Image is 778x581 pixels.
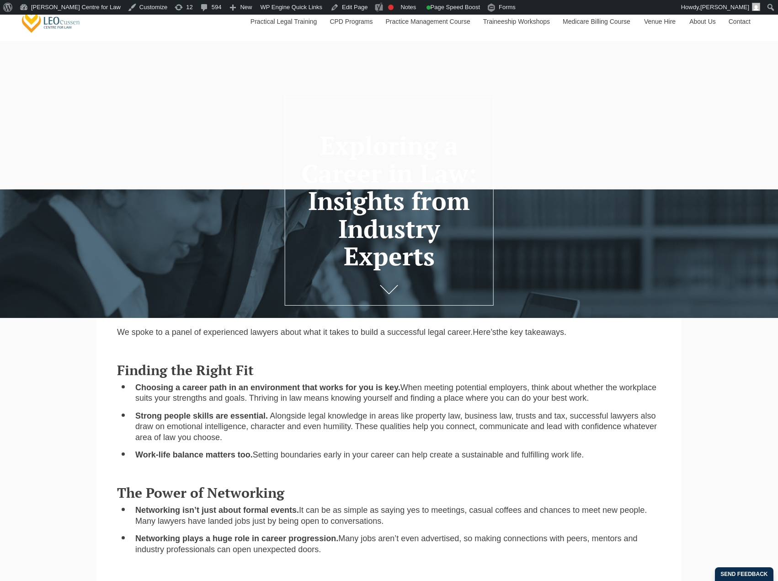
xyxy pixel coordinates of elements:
span: Choosing a career path in an environment that works for you is key. [135,383,400,392]
span: Alongside legal knowledge in areas like property law, business law, trusts and tax, successful la... [135,411,657,442]
span: Setting boundaries early in your career can help create a sustainable and fulfilling work life. [253,450,584,459]
span: Finding the Right Fit [117,361,254,379]
span: Work-life balance matters too. [135,450,253,459]
a: About Us [682,2,722,41]
span: Here’s [473,328,496,337]
div: Focus keyphrase not set [388,5,394,10]
span: the key takeaways. [496,328,566,337]
a: Medicare Billing Course [556,2,637,41]
a: Traineeship Workshops [476,2,556,41]
a: [PERSON_NAME] Centre for Law [21,7,81,33]
span: [PERSON_NAME] [700,4,749,11]
a: CPD Programs [323,2,378,41]
a: Practice Management Course [379,2,476,41]
a: Venue Hire [637,2,682,41]
span: Networking isn’t just about formal events. [135,506,299,515]
span: Many jobs aren’t even advertised, so making connections with peers, mentors and industry professi... [135,534,638,554]
span: The Power of Networking [117,484,284,502]
span: Networking plays a huge role in career progression. [135,534,338,543]
a: Practical Legal Training [244,2,323,41]
span: We spoke to a panel of experienced lawyers about what it takes to build a successful legal career. [117,328,473,337]
span: Strong people skills are essential. [135,411,268,420]
a: Contact [722,2,757,41]
h1: Exploring a Career in Law: Insights from Industry Experts [296,132,483,270]
iframe: LiveChat chat widget [628,484,755,558]
span: It can be as simple as saying yes to meetings, casual coffees and chances to meet new people. Man... [135,506,647,525]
